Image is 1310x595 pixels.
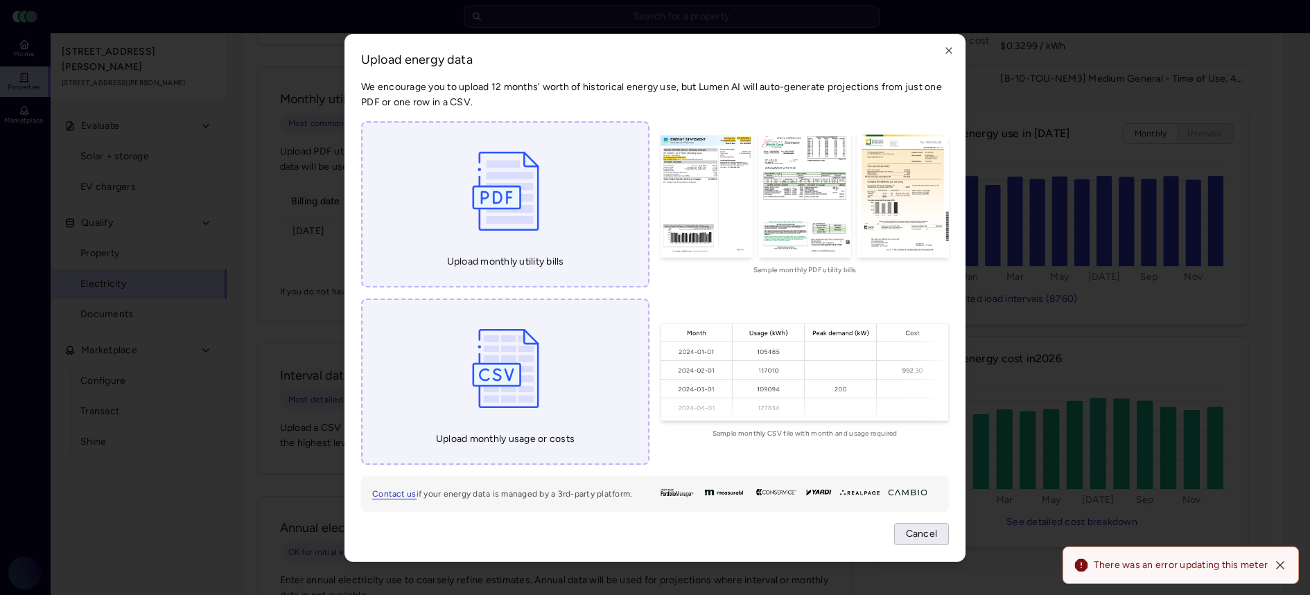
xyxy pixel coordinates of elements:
img: svg%3e [465,317,546,420]
span: Sample monthly PDF utility bills [753,265,857,276]
span: if your energy data is managed by a 3rd-party platform. [372,487,649,501]
img: bill_sample_3-CiTfacVk.png [857,132,949,258]
a: Contact us [372,489,417,499]
span: We encourage you to upload 12 months' worth of historical energy use, but Lumen AI will auto-gene... [361,80,949,110]
span: Cancel [906,526,938,542]
span: Upload monthly usage or costs [436,432,575,447]
img: measurabl-BAFRPA4D.png [702,487,746,498]
img: conservice-p6u-E23Z.png [754,487,797,498]
img: espm-BBYcTWzd.png [661,487,694,498]
button: Cancel [894,523,950,545]
img: Ceo4U5SIKSfXVLaD41TSViL+y51utf8JgOM8Q6NETFW5QFcqoTvOFN6LuEWy9r9TcZwpsHYxE47jOI7jOI7jOI7jOI7jOI7jO... [805,487,832,498]
img: cambio-Be5UlpNO.png [888,487,927,498]
span: Sample monthly CSV file with month and usage required [713,428,898,439]
img: bill_sample_2-DjK3PfJq.png [758,132,850,258]
img: x3tct0qzzDVYDhld5J3EsMwDMMwDMMwDMMwDMMwDMMwDMMwDMMwDMMwDMMwDMMwDMMwDMMwzAXKO7V6TNK4OxnQAAAAAElFTk... [840,487,879,498]
span: There was an error updating this meter [1094,558,1268,572]
img: svg%3e [465,139,546,243]
img: bill_sample_1-BLjLYBBH.png [661,132,753,258]
span: Upload monthly utility bills [447,254,564,269]
h2: Upload energy data [361,51,949,69]
img: monthlies_sample-BzJRQ6Hj.png [661,323,949,420]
